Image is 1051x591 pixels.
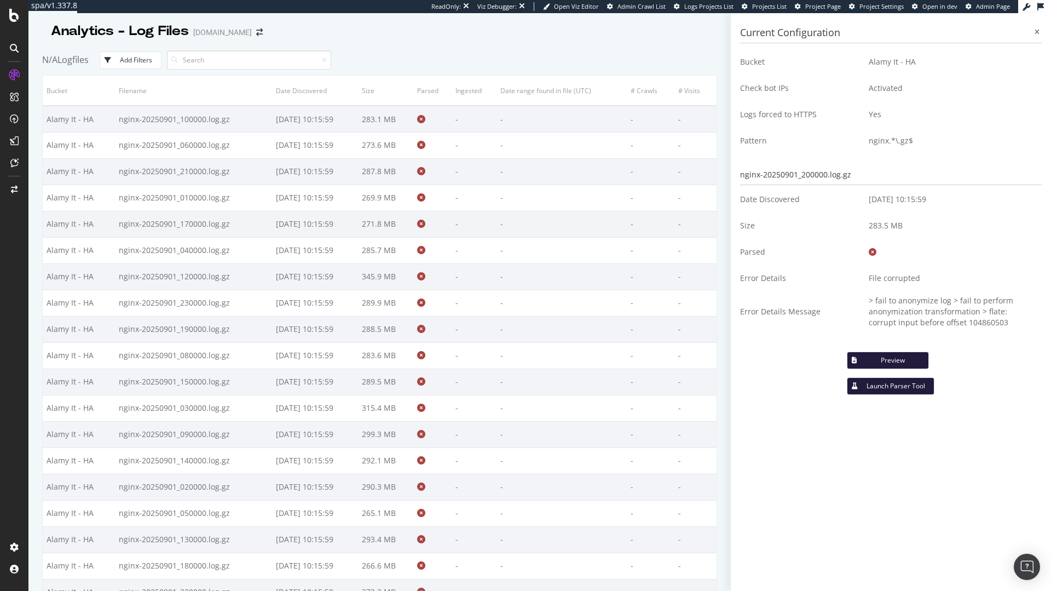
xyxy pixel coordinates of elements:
[43,474,115,500] td: Alamy It - HA
[674,421,717,447] td: -
[272,76,358,106] th: Date Discovered
[740,186,861,213] td: Date Discovered
[57,54,89,66] span: Logfiles
[42,54,57,66] span: N/A
[358,421,413,447] td: 299.3 MB
[627,526,674,553] td: -
[272,421,358,447] td: [DATE] 10:15:59
[496,395,627,421] td: -
[358,395,413,421] td: 315.4 MB
[684,2,734,10] span: Logs Projects List
[358,369,413,395] td: 289.5 MB
[43,316,115,342] td: Alamy It - HA
[627,553,674,579] td: -
[496,76,627,106] th: Date range found in file (UTC)
[452,474,496,500] td: -
[627,395,674,421] td: -
[272,211,358,237] td: [DATE] 10:15:59
[627,76,674,106] th: # Crawls
[358,290,413,316] td: 289.9 MB
[115,474,272,500] td: nginx-20250901_020000.log.gz
[496,474,627,500] td: -
[358,106,413,132] td: 283.1 MB
[861,186,1042,213] td: [DATE] 10:15:59
[674,158,717,185] td: -
[496,369,627,395] td: -
[115,395,272,421] td: nginx-20250901_030000.log.gz
[115,185,272,211] td: nginx-20250901_010000.log.gz
[607,2,666,11] a: Admin Crawl List
[496,316,627,342] td: -
[43,106,115,132] td: Alamy It - HA
[256,28,263,36] div: arrow-right-arrow-left
[674,132,717,158] td: -
[496,185,627,211] td: -
[849,2,904,11] a: Project Settings
[115,106,272,132] td: nginx-20250901_100000.log.gz
[272,369,358,395] td: [DATE] 10:15:59
[674,474,717,500] td: -
[193,27,252,38] div: [DOMAIN_NAME]
[452,263,496,290] td: -
[115,316,272,342] td: nginx-20250901_190000.log.gz
[674,447,717,474] td: -
[452,421,496,447] td: -
[115,342,272,369] td: nginx-20250901_080000.log.gz
[272,237,358,263] td: [DATE] 10:15:59
[115,526,272,553] td: nginx-20250901_130000.log.gz
[674,342,717,369] td: -
[740,128,861,154] td: Pattern
[452,106,496,132] td: -
[272,132,358,158] td: [DATE] 10:15:59
[43,237,115,263] td: Alamy It - HA
[272,106,358,132] td: [DATE] 10:15:59
[272,395,358,421] td: [DATE] 10:15:59
[795,2,841,11] a: Project Page
[867,381,925,391] div: Launch Parser Tool
[115,447,272,474] td: nginx-20250901_140000.log.gz
[617,2,666,10] span: Admin Crawl List
[861,291,1042,332] td: > fail to anonymize log > fail to perform anonymization transformation > flate: corrupt input bef...
[496,500,627,526] td: -
[861,128,1042,154] td: nginx.*\.gz$
[43,447,115,474] td: Alamy It - HA
[496,421,627,447] td: -
[358,342,413,369] td: 283.6 MB
[452,290,496,316] td: -
[452,526,496,553] td: -
[358,132,413,158] td: 273.6 MB
[43,553,115,579] td: Alamy It - HA
[43,395,115,421] td: Alamy It - HA
[358,553,413,579] td: 266.6 MB
[627,132,674,158] td: -
[865,355,920,365] div: Preview
[358,316,413,342] td: 288.5 MB
[452,316,496,342] td: -
[452,395,496,421] td: -
[674,106,717,132] td: -
[543,2,599,11] a: Open Viz Editor
[627,421,674,447] td: -
[115,421,272,447] td: nginx-20250901_090000.log.gz
[358,500,413,526] td: 265.1 MB
[627,263,674,290] td: -
[627,158,674,185] td: -
[740,213,861,239] td: Size
[452,447,496,474] td: -
[554,2,599,10] span: Open Viz Editor
[859,2,904,10] span: Project Settings
[477,2,517,11] div: Viz Debugger:
[358,158,413,185] td: 287.8 MB
[861,265,1042,291] td: File corrupted
[752,2,787,10] span: Projects List
[452,76,496,106] th: Ingested
[740,265,861,291] td: Error Details
[847,377,934,395] button: Launch Parser Tool
[431,2,461,11] div: ReadOnly:
[452,342,496,369] td: -
[496,263,627,290] td: -
[43,158,115,185] td: Alamy It - HA
[627,106,674,132] td: -
[358,474,413,500] td: 290.3 MB
[674,369,717,395] td: -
